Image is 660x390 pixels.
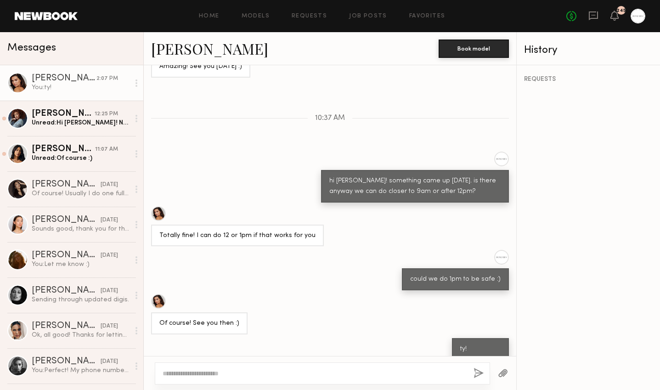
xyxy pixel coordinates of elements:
[95,110,118,119] div: 12:25 PM
[95,145,118,154] div: 11:07 AM
[439,44,509,52] a: Book model
[32,74,96,83] div: [PERSON_NAME]
[292,13,327,19] a: Requests
[32,215,101,225] div: [PERSON_NAME]
[460,344,501,355] div: ty!
[329,176,501,197] div: hi [PERSON_NAME]! something came up [DATE]. is there anyway we can do closer to 9am or after 12pm?
[151,39,268,58] a: [PERSON_NAME]
[32,295,130,304] div: Sending through updated digis.
[32,83,130,92] div: You: ty!
[159,318,239,329] div: Of course! See you then :)
[159,62,242,72] div: Amazing! See you [DATE] :)
[96,74,118,83] div: 2:07 PM
[199,13,220,19] a: Home
[32,189,130,198] div: Of course! Usually I do one full edited video, along with raw footage, and a couple of pictures b...
[7,43,56,53] span: Messages
[101,216,118,225] div: [DATE]
[524,76,653,83] div: REQUESTS
[101,251,118,260] div: [DATE]
[101,322,118,331] div: [DATE]
[32,225,130,233] div: Sounds good, thank you for the update!
[159,231,316,241] div: Totally fine! I can do 12 or 1pm if that works for you
[32,260,130,269] div: You: Let me know :)
[101,181,118,189] div: [DATE]
[32,286,101,295] div: [PERSON_NAME]
[32,357,101,366] div: [PERSON_NAME]
[32,366,130,375] div: You: Perfect! My phone number is [PHONE_NUMBER] if you have any issue finding us. Thank you! xx
[32,251,101,260] div: [PERSON_NAME]
[32,119,130,127] div: Unread: Hi [PERSON_NAME]! Nice to e-meet you. As of now i’m available on 9/23. Thank you x
[32,331,130,339] div: Ok, all good! Thanks for letting me know.
[32,109,95,119] div: [PERSON_NAME]
[32,180,101,189] div: [PERSON_NAME]
[349,13,387,19] a: Job Posts
[315,114,345,122] span: 10:37 AM
[409,13,446,19] a: Favorites
[32,322,101,331] div: [PERSON_NAME]
[410,274,501,285] div: could we do 1pm to be safe :)
[616,8,626,13] div: 245
[101,287,118,295] div: [DATE]
[32,145,95,154] div: [PERSON_NAME]
[32,154,130,163] div: Unread: Of course :)
[242,13,270,19] a: Models
[101,357,118,366] div: [DATE]
[439,40,509,58] button: Book model
[524,45,653,56] div: History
